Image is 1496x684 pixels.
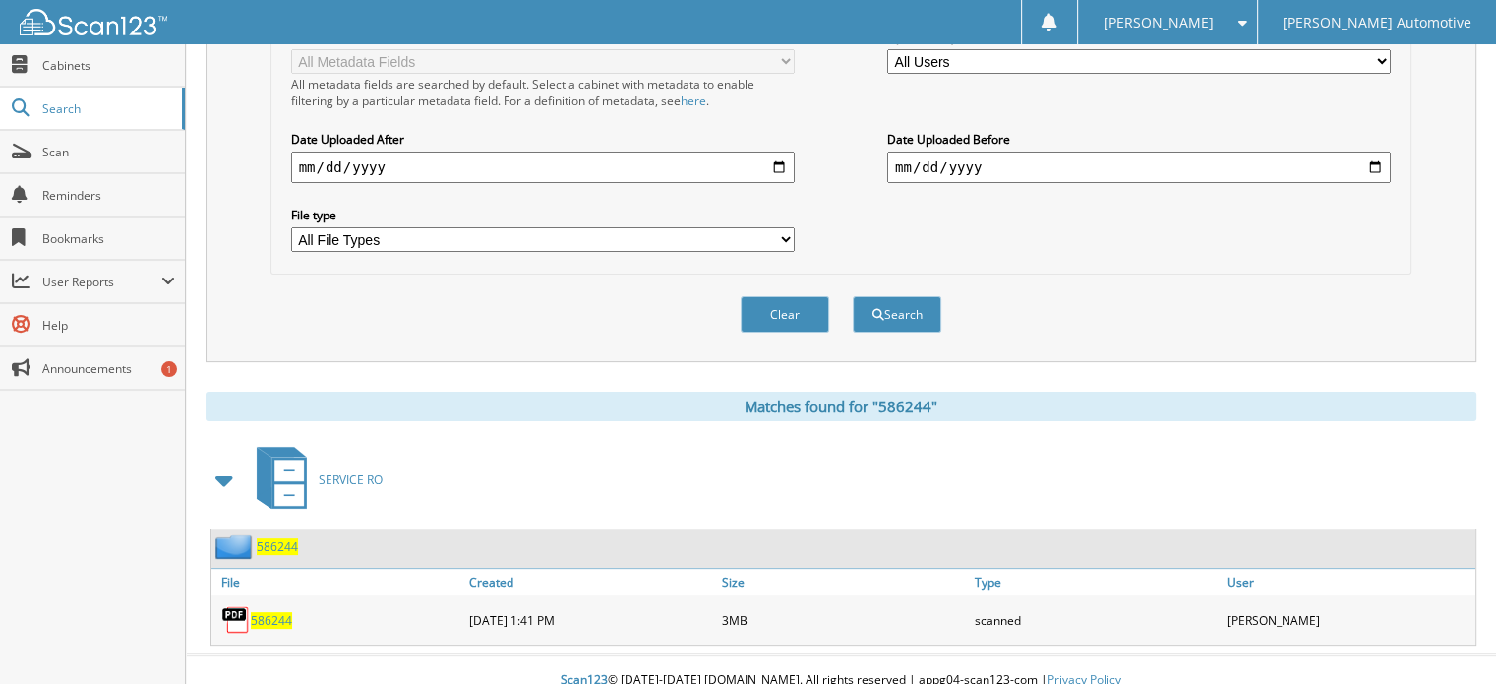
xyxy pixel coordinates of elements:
[1283,17,1471,29] span: [PERSON_NAME] Automotive
[42,144,175,160] span: Scan
[161,361,177,377] div: 1
[1223,569,1475,595] a: User
[206,392,1476,421] div: Matches found for "586244"
[42,360,175,377] span: Announcements
[1103,17,1213,29] span: [PERSON_NAME]
[42,317,175,334] span: Help
[717,569,970,595] a: Size
[681,93,706,109] a: here
[291,152,795,183] input: start
[215,534,257,559] img: folder2.png
[42,57,175,74] span: Cabinets
[42,230,175,247] span: Bookmarks
[257,538,298,555] a: 586244
[42,100,172,117] span: Search
[1398,590,1496,684] iframe: Chat Widget
[1223,600,1475,640] div: [PERSON_NAME]
[291,207,795,223] label: File type
[291,131,795,148] label: Date Uploaded After
[319,471,383,488] span: SERVICE RO
[20,9,167,35] img: scan123-logo-white.svg
[291,76,795,109] div: All metadata fields are searched by default. Select a cabinet with metadata to enable filtering b...
[853,296,941,333] button: Search
[251,612,292,629] a: 586244
[221,605,251,635] img: PDF.png
[464,569,717,595] a: Created
[741,296,829,333] button: Clear
[970,600,1223,640] div: scanned
[245,441,383,519] a: SERVICE RO
[42,274,161,290] span: User Reports
[211,569,464,595] a: File
[717,600,970,640] div: 3MB
[42,187,175,204] span: Reminders
[887,152,1391,183] input: end
[887,131,1391,148] label: Date Uploaded Before
[970,569,1223,595] a: Type
[464,600,717,640] div: [DATE] 1:41 PM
